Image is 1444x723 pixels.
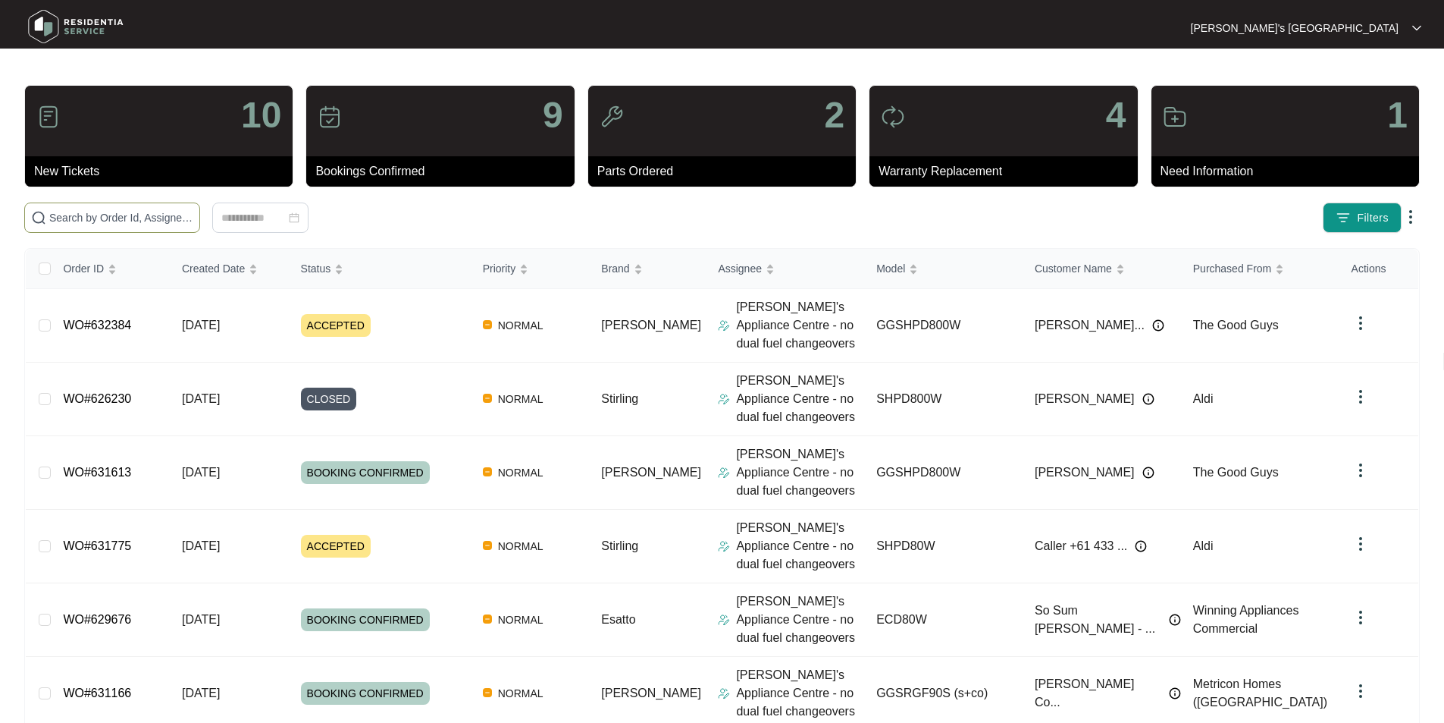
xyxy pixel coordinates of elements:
p: [PERSON_NAME]'s Appliance Centre - no dual fuel changeovers [736,593,864,647]
img: dropdown arrow [1352,535,1370,553]
p: [PERSON_NAME]'s [GEOGRAPHIC_DATA] [1191,20,1399,36]
th: Model [864,249,1023,289]
img: Assigner Icon [718,319,730,332]
p: Warranty Replacement [879,162,1137,181]
td: SHPD800W [864,363,1023,436]
span: Model [876,260,905,277]
img: icon [1163,105,1187,129]
img: dropdown arrow [1402,208,1420,226]
img: Vercel Logo [483,615,492,624]
th: Priority [471,249,590,289]
a: WO#626230 [63,392,131,405]
p: 1 [1387,97,1408,134]
span: BOOKING CONFIRMED [301,461,430,484]
span: [PERSON_NAME]... [1035,316,1145,335]
img: dropdown arrow [1352,608,1370,627]
span: [DATE] [182,466,220,479]
img: icon [881,105,905,129]
span: [DATE] [182,613,220,626]
span: Caller +61 433 ... [1035,537,1127,555]
th: Brand [589,249,706,289]
img: Info icon [1142,467,1154,479]
img: dropdown arrow [1352,682,1370,700]
span: Purchased From [1193,260,1271,277]
img: Assigner Icon [718,687,730,699]
span: [PERSON_NAME] [601,466,701,479]
th: Customer Name [1023,249,1181,289]
span: CLOSED [301,388,357,410]
img: dropdown arrow [1352,388,1370,406]
span: NORMAL [492,316,550,335]
p: [PERSON_NAME]'s Appliance Centre - no dual fuel changeovers [736,519,864,574]
span: Priority [483,260,516,277]
span: Stirling [601,392,638,405]
span: [PERSON_NAME] [1035,464,1135,482]
span: [DATE] [182,539,220,552]
img: Assigner Icon [718,540,730,552]
span: NORMAL [492,611,550,629]
img: Info icon [1169,687,1181,699]
img: Vercel Logo [483,541,492,550]
a: WO#631775 [63,539,131,552]
td: ECD80W [864,583,1023,657]
span: Filters [1357,210,1389,226]
a: WO#629676 [63,613,131,626]
img: icon [318,105,342,129]
span: [DATE] [182,687,220,699]
span: [PERSON_NAME] [601,319,701,332]
img: icon [36,105,61,129]
a: WO#632384 [63,319,131,332]
img: Info icon [1152,319,1164,332]
button: filter iconFilters [1323,203,1402,233]
p: Bookings Confirmed [315,162,574,181]
span: Brand [601,260,629,277]
span: BOOKING CONFIRMED [301,682,430,705]
th: Actions [1339,249,1418,289]
img: residentia service logo [23,4,129,49]
th: Status [289,249,471,289]
span: NORMAL [492,537,550,555]
img: dropdown arrow [1412,24,1421,32]
span: Esatto [601,613,635,626]
p: [PERSON_NAME]'s Appliance Centre - no dual fuel changeovers [736,445,864,500]
span: Customer Name [1035,260,1112,277]
th: Purchased From [1181,249,1339,289]
span: [PERSON_NAME] Co... [1035,675,1161,712]
img: Vercel Logo [483,688,492,697]
img: filter icon [1336,210,1351,225]
p: Parts Ordered [597,162,856,181]
span: BOOKING CONFIRMED [301,608,430,631]
span: Aldi [1193,539,1214,552]
span: ACCEPTED [301,314,371,337]
span: NORMAL [492,464,550,482]
p: 4 [1106,97,1126,134]
img: Info icon [1135,540,1147,552]
a: WO#631166 [63,687,131,699]
input: Search by Order Id, Assignee Name, Customer Name, Brand and Model [49,209,193,226]
span: Status [301,260,331,277]
img: icon [600,105,624,129]
img: Vercel Logo [483,320,492,329]
img: dropdown arrow [1352,461,1370,479]
span: Stirling [601,539,638,552]
p: [PERSON_NAME]'s Appliance Centre - no dual fuel changeovers [736,666,864,721]
span: [PERSON_NAME] [601,687,701,699]
span: The Good Guys [1193,319,1279,332]
span: Winning Appliances Commercial [1193,604,1299,635]
img: Assigner Icon [718,393,730,405]
p: 2 [824,97,844,134]
th: Created Date [170,249,289,289]
a: WO#631613 [63,466,131,479]
p: Need Information [1161,162,1419,181]
td: SHPD80W [864,510,1023,583]
img: Info icon [1169,614,1181,626]
p: 10 [241,97,281,134]
span: So Sum [PERSON_NAME] - ... [1035,602,1161,638]
img: Vercel Logo [483,467,492,476]
span: Aldi [1193,392,1214,405]
span: [PERSON_NAME] [1035,390,1135,408]
span: NORMAL [492,684,550,703]
img: Info icon [1142,393,1154,405]
p: New Tickets [34,162,293,181]
p: [PERSON_NAME]'s Appliance Centre - no dual fuel changeovers [736,372,864,426]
